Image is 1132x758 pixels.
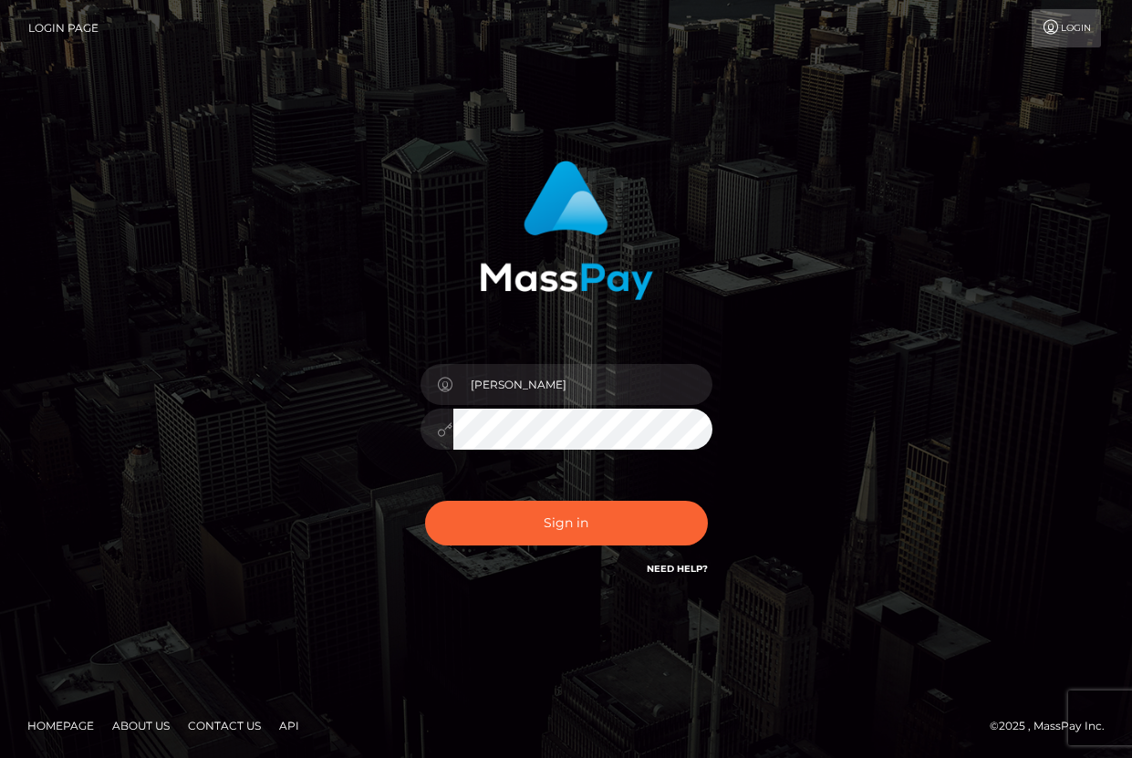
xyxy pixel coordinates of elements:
a: API [272,711,306,740]
input: Username... [453,364,712,405]
a: Contact Us [181,711,268,740]
a: About Us [105,711,177,740]
img: MassPay Login [480,161,653,300]
button: Sign in [425,501,708,545]
a: Login Page [28,9,99,47]
div: © 2025 , MassPay Inc. [990,716,1118,736]
a: Login [1032,9,1101,47]
a: Homepage [20,711,101,740]
a: Need Help? [647,563,708,575]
